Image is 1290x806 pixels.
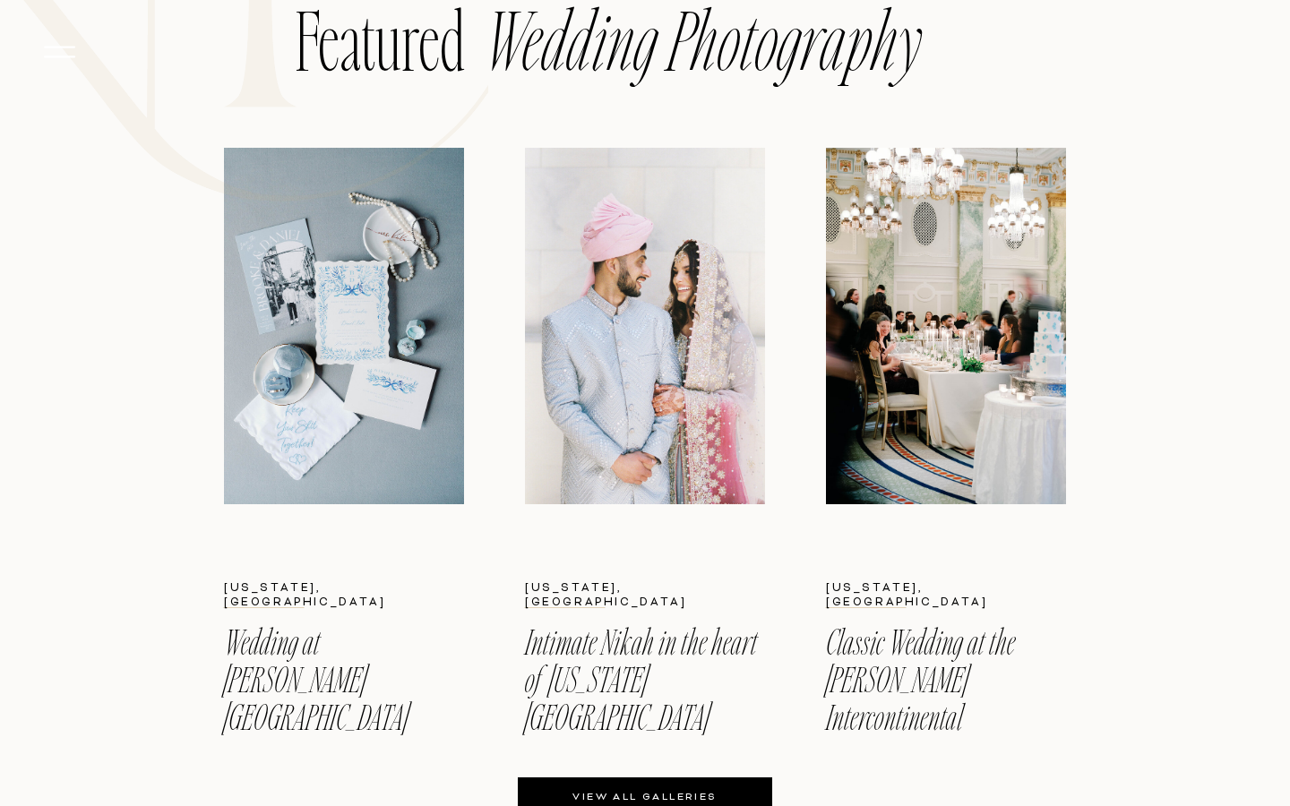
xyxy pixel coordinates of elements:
p: [US_STATE],[GEOGRAPHIC_DATA] [826,582,1059,594]
p: [US_STATE],[GEOGRAPHIC_DATA] [224,582,457,594]
a: Wedding at [PERSON_NAME][GEOGRAPHIC_DATA] [224,623,457,699]
a: Intimate Nikah in the heart of [US_STATE][GEOGRAPHIC_DATA] [525,623,758,699]
p: [US_STATE],[GEOGRAPHIC_DATA] [525,582,758,594]
a: Classic Wedding at the [PERSON_NAME] Intercontinental [826,623,1059,699]
a: view all galleries [547,791,743,803]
